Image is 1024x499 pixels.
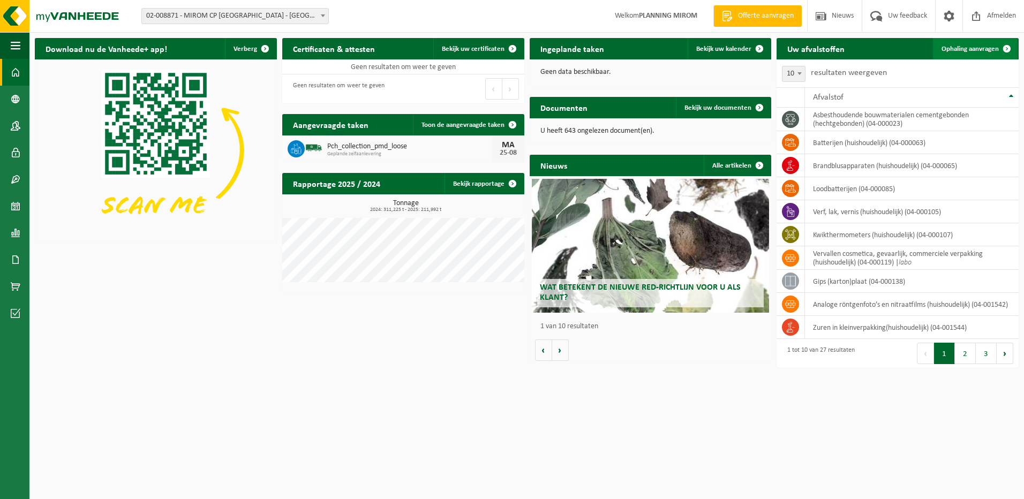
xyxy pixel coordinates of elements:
[782,342,855,365] div: 1 tot 10 van 27 resultaten
[413,114,523,135] a: Toon de aangevraagde taken
[934,343,955,364] button: 1
[782,66,805,82] span: 10
[141,8,329,24] span: 02-008871 - MIROM CP TORHOUT - TORHOUT
[805,108,1019,131] td: asbesthoudende bouwmaterialen cementgebonden (hechtgebonden) (04-000023)
[540,127,761,135] p: U heeft 643 ongelezen document(en).
[805,223,1019,246] td: kwikthermometers (huishoudelijk) (04-000107)
[327,142,492,151] span: Pch_collection_pmd_loose
[805,154,1019,177] td: brandblusapparaten (huishoudelijk) (04-000065)
[327,151,492,157] span: Geplande zelfaanlevering
[639,12,697,20] strong: PLANNING MIROM
[805,316,1019,339] td: zuren in kleinverpakking(huishoudelijk) (04-001544)
[976,343,997,364] button: 3
[942,46,999,52] span: Ophaling aanvragen
[502,78,519,100] button: Next
[282,173,391,194] h2: Rapportage 2025 / 2024
[225,38,276,59] button: Verberg
[532,179,769,313] a: Wat betekent de nieuwe RED-richtlijn voor u als klant?
[530,155,578,176] h2: Nieuws
[899,259,912,267] i: labo
[433,38,523,59] a: Bekijk uw certificaten
[955,343,976,364] button: 2
[442,46,505,52] span: Bekijk uw certificaten
[713,5,802,27] a: Offerte aanvragen
[498,141,519,149] div: MA
[530,38,615,59] h2: Ingeplande taken
[485,78,502,100] button: Previous
[552,339,569,361] button: Volgende
[805,293,1019,316] td: analoge röntgenfoto’s en nitraatfilms (huishoudelijk) (04-001542)
[35,38,178,59] h2: Download nu de Vanheede+ app!
[282,59,524,74] td: Geen resultaten om weer te geven
[688,38,770,59] a: Bekijk uw kalender
[805,270,1019,293] td: gips (karton)plaat (04-000138)
[288,207,524,213] span: 2024: 311,225 t - 2025: 211,992 t
[535,339,552,361] button: Vorige
[676,97,770,118] a: Bekijk uw documenten
[305,139,323,157] img: BL-SO-LV
[540,323,766,330] p: 1 van 10 resultaten
[805,246,1019,270] td: vervallen cosmetica, gevaarlijk, commerciele verpakking (huishoudelijk) (04-000119) |
[282,114,379,135] h2: Aangevraagde taken
[735,11,796,21] span: Offerte aanvragen
[684,104,751,111] span: Bekijk uw documenten
[933,38,1018,59] a: Ophaling aanvragen
[288,200,524,213] h3: Tonnage
[696,46,751,52] span: Bekijk uw kalender
[530,97,598,118] h2: Documenten
[234,46,257,52] span: Verberg
[142,9,328,24] span: 02-008871 - MIROM CP TORHOUT - TORHOUT
[805,131,1019,154] td: batterijen (huishoudelijk) (04-000063)
[777,38,855,59] h2: Uw afvalstoffen
[498,149,519,157] div: 25-08
[805,200,1019,223] td: verf, lak, vernis (huishoudelijk) (04-000105)
[782,66,805,81] span: 10
[421,122,505,128] span: Toon de aangevraagde taken
[997,343,1013,364] button: Next
[282,38,386,59] h2: Certificaten & attesten
[288,77,385,101] div: Geen resultaten om weer te geven
[704,155,770,176] a: Alle artikelen
[813,93,844,102] span: Afvalstof
[811,69,887,77] label: resultaten weergeven
[540,69,761,76] p: Geen data beschikbaar.
[805,177,1019,200] td: loodbatterijen (04-000085)
[540,283,741,302] span: Wat betekent de nieuwe RED-richtlijn voor u als klant?
[445,173,523,194] a: Bekijk rapportage
[35,59,277,241] img: Download de VHEPlus App
[917,343,934,364] button: Previous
